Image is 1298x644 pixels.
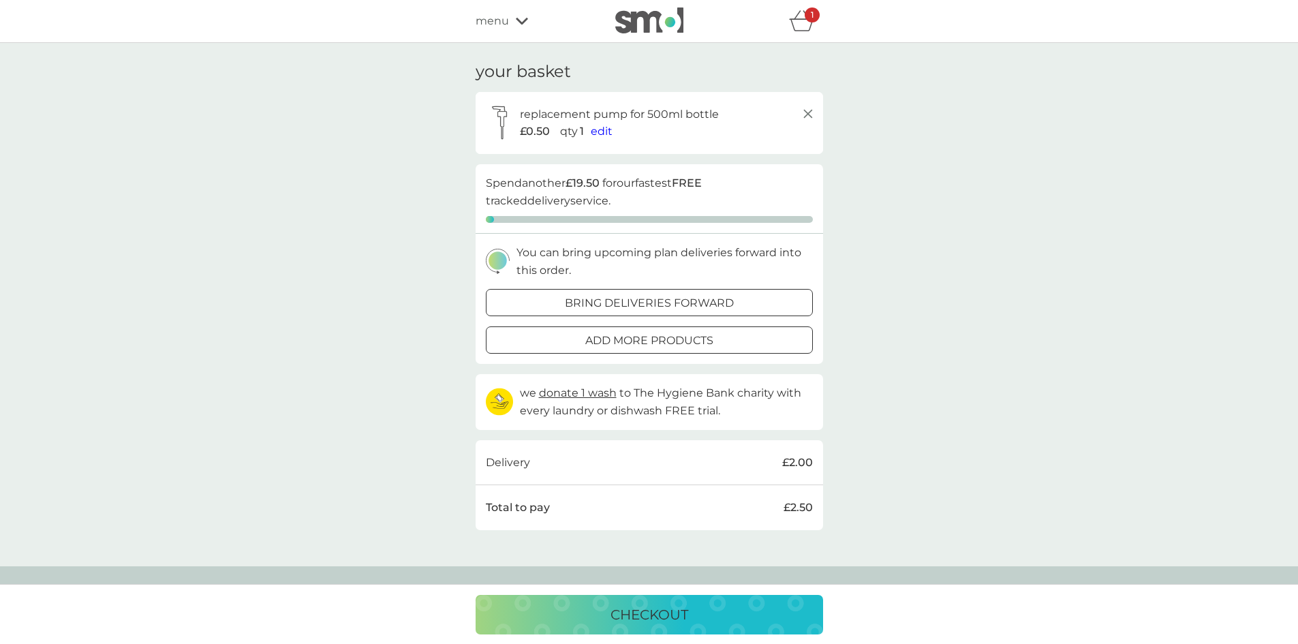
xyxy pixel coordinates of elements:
p: £2.00 [782,454,813,472]
p: Spend another for our fastest tracked delivery service. [486,174,813,209]
p: we to The Hygiene Bank charity with every laundry or dishwash FREE trial. [520,384,813,419]
p: £2.50 [784,499,813,517]
span: £0.50 [520,123,550,140]
h3: your basket [476,62,571,82]
button: edit [591,123,613,140]
img: delivery-schedule.svg [486,249,510,274]
p: qty [560,123,578,140]
p: 1 [580,123,584,140]
p: Delivery [486,454,530,472]
span: donate 1 wash [539,386,617,399]
img: smol [615,7,683,33]
strong: £19.50 [566,177,600,189]
p: bring deliveries forward [565,294,734,312]
p: checkout [611,604,688,626]
button: add more products [486,326,813,354]
p: Total to pay [486,499,550,517]
span: edit [591,125,613,138]
strong: FREE [672,177,702,189]
button: checkout [476,595,823,634]
p: You can bring upcoming plan deliveries forward into this order. [516,244,813,279]
p: replacement pump for 500ml bottle [520,106,719,123]
button: bring deliveries forward [486,289,813,316]
span: menu [476,12,509,30]
p: add more products [585,332,713,350]
div: basket [789,7,823,35]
